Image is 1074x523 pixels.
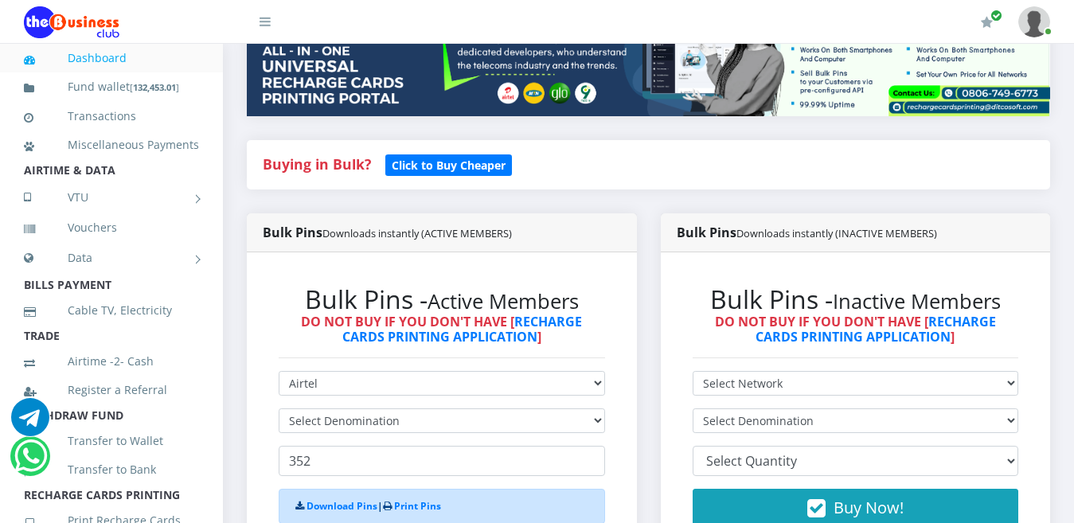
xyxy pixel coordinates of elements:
[24,209,199,246] a: Vouchers
[428,287,579,315] small: Active Members
[24,238,199,278] a: Data
[756,313,996,345] a: RECHARGE CARDS PRINTING APPLICATION
[24,423,199,459] a: Transfer to Wallet
[24,292,199,329] a: Cable TV, Electricity
[385,154,512,174] a: Click to Buy Cheaper
[247,6,1050,115] img: multitenant_rcp.png
[24,343,199,380] a: Airtime -2- Cash
[263,154,371,174] strong: Buying in Bulk?
[24,40,199,76] a: Dashboard
[24,451,199,488] a: Transfer to Bank
[263,224,512,241] strong: Bulk Pins
[130,81,179,93] small: [ ]
[295,499,441,513] strong: |
[24,372,199,408] a: Register a Referral
[693,284,1019,314] h2: Bulk Pins -
[14,449,47,475] a: Chat for support
[394,499,441,513] a: Print Pins
[24,98,199,135] a: Transactions
[677,224,937,241] strong: Bulk Pins
[133,81,176,93] b: 132,453.01
[392,158,506,173] b: Click to Buy Cheaper
[834,497,904,518] span: Buy Now!
[715,313,996,345] strong: DO NOT BUY IF YOU DON'T HAVE [ ]
[736,226,937,240] small: Downloads instantly (INACTIVE MEMBERS)
[24,127,199,163] a: Miscellaneous Payments
[279,446,605,476] input: Enter Quantity
[981,16,993,29] i: Renew/Upgrade Subscription
[833,287,1001,315] small: Inactive Members
[24,68,199,106] a: Fund wallet[132,453.01]
[342,313,583,345] a: RECHARGE CARDS PRINTING APPLICATION
[279,284,605,314] h2: Bulk Pins -
[322,226,512,240] small: Downloads instantly (ACTIVE MEMBERS)
[301,313,582,345] strong: DO NOT BUY IF YOU DON'T HAVE [ ]
[11,410,49,436] a: Chat for support
[307,499,377,513] a: Download Pins
[1018,6,1050,37] img: User
[990,10,1002,21] span: Renew/Upgrade Subscription
[24,178,199,217] a: VTU
[24,6,119,38] img: Logo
